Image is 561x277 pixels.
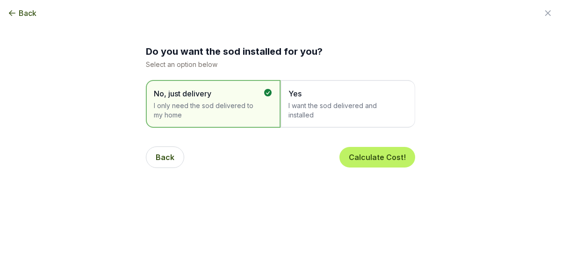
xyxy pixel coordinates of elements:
[154,88,263,99] span: No, just delivery
[288,101,398,120] span: I want the sod delivered and installed
[339,147,415,168] button: Calculate Cost!
[154,101,263,120] span: I only need the sod delivered to my home
[146,60,415,69] p: Select an option below
[288,88,398,99] span: Yes
[146,45,415,58] h2: Do you want the sod installed for you?
[7,7,36,19] button: Back
[19,7,36,19] span: Back
[146,146,184,168] button: Back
